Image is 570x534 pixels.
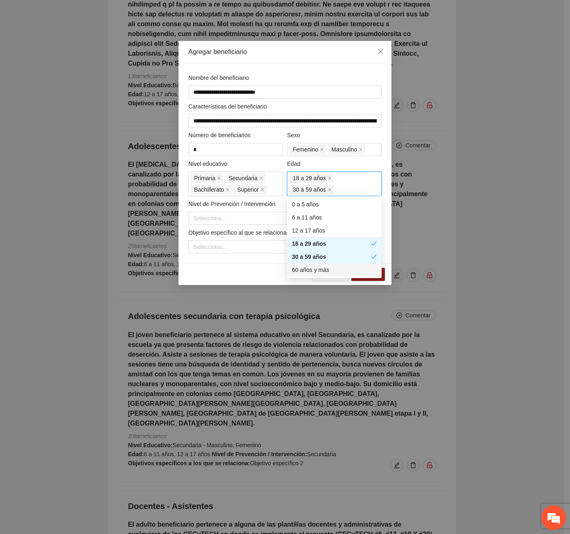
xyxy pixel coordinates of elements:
[228,174,258,183] span: Secundaria
[225,173,265,183] span: Secundaria
[287,131,300,140] label: Sexo
[320,147,324,152] span: close
[328,188,332,192] span: close
[188,228,287,237] label: Objetivo específico al que se relaciona
[43,42,138,52] div: Chatee con nosotros ahora
[369,41,391,63] button: Close
[217,176,221,180] span: close
[194,174,215,183] span: Primaria
[328,176,332,180] span: close
[190,185,232,195] span: Bachillerato
[293,185,326,194] span: 30 a 59 años
[287,250,382,263] div: 30 a 59 años
[237,185,259,194] span: Superior
[4,224,156,252] textarea: Escriba su mensaje y pulse “Intro”
[287,198,382,211] div: 0 a 5 años
[233,185,267,195] span: Superior
[292,252,371,261] div: 30 a 59 años
[188,131,251,140] label: Número de beneficiarios
[287,159,301,168] label: Edad
[259,176,263,180] span: close
[292,226,377,235] div: 12 a 17 años
[188,102,267,111] label: Características del beneficiario
[194,185,224,194] span: Bachillerato
[289,145,326,154] span: Femenino
[359,147,363,152] span: close
[328,145,365,154] span: Masculino
[292,265,377,274] div: 60 años y más
[292,239,371,248] div: 18 a 29 años
[188,199,275,208] label: Nivel de Prevención / Intervención
[260,188,265,192] span: close
[287,263,382,276] div: 60 años y más
[287,224,382,237] div: 12 a 17 años
[188,48,382,57] div: Agregar beneficiario
[292,213,377,222] div: 6 a 11 años
[289,185,334,195] span: 30 a 59 años
[287,237,382,250] div: 18 a 29 años
[134,4,154,24] div: Minimizar ventana de chat en vivo
[377,48,384,55] span: close
[371,254,377,260] span: check
[289,173,334,183] span: 18 a 29 años
[293,145,318,154] span: Femenino
[47,109,113,192] span: Estamos en línea.
[188,73,249,82] label: Nombre del beneficiario
[293,174,326,183] span: 18 a 29 años
[226,188,230,192] span: close
[190,173,223,183] span: Primaria
[371,241,377,247] span: check
[331,145,357,154] span: Masculino
[188,159,227,168] label: Nivel educativo
[287,211,382,224] div: 6 a 11 años
[292,200,377,209] div: 0 a 5 años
